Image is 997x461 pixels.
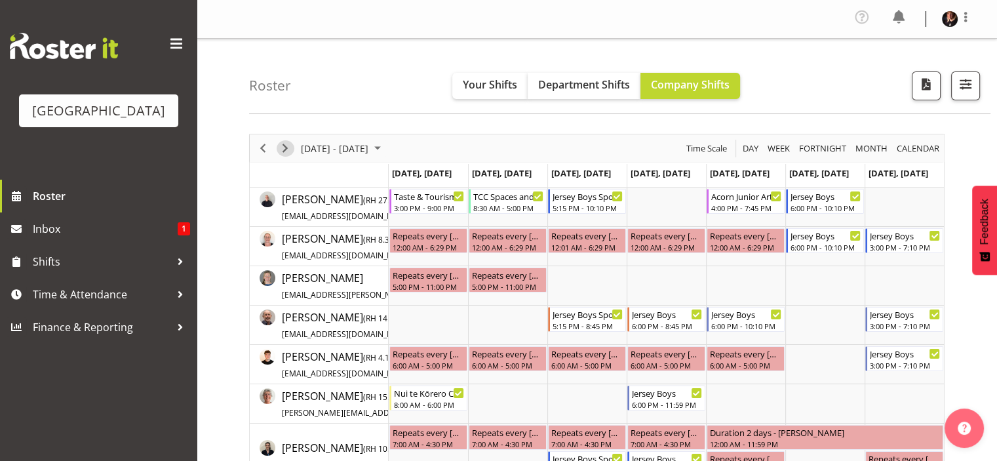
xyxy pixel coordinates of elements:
[707,228,785,253] div: Aiddie Carnihan"s event - Repeats every monday, tuesday, thursday, friday - Aiddie Carnihan Begin...
[250,384,389,424] td: Amanda Clark resource
[741,140,760,157] span: Day
[958,422,971,435] img: help-xxl-2.png
[791,190,861,203] div: Jersey Boys
[252,134,274,162] div: Previous
[393,242,464,252] div: 12:00 AM - 6:29 PM
[366,391,399,403] span: RH 15.48
[32,101,165,121] div: [GEOGRAPHIC_DATA]
[472,167,532,179] span: [DATE], [DATE]
[707,189,785,214] div: Aaron Smart"s event - Acorn Junior Art Awards - X-Space. FOHM/Bar Shift Begin From Friday, Septem...
[366,195,399,206] span: RH 27.34
[282,310,460,340] span: [PERSON_NAME]
[551,439,623,449] div: 7:00 AM - 4:30 PM
[854,140,889,157] span: Month
[631,347,702,360] div: Repeats every [DATE], [DATE], [DATE], [DATE], [DATE] - [PERSON_NAME]
[33,219,178,239] span: Inbox
[870,229,940,242] div: Jersey Boys
[631,229,702,242] div: Repeats every [DATE], [DATE], [DATE], [DATE] - [PERSON_NAME]
[282,192,469,222] span: [PERSON_NAME]
[710,426,940,439] div: Duration 2 days - [PERSON_NAME]
[33,317,170,337] span: Finance & Reporting
[282,191,469,223] a: [PERSON_NAME](RH 27.34)[EMAIL_ADDRESS][DOMAIN_NAME]
[300,140,370,157] span: [DATE] - [DATE]
[551,426,623,439] div: Repeats every [DATE], [DATE], [DATE], [DATE], [DATE] - [PERSON_NAME]
[631,426,702,439] div: Repeats every [DATE], [DATE], [DATE], [DATE], [DATE] - [PERSON_NAME]
[766,140,791,157] span: Week
[389,346,467,371] div: Alex Freeman"s event - Repeats every monday, tuesday, wednesday, thursday, friday - Alex Freeman ...
[551,360,623,371] div: 6:00 AM - 5:00 PM
[393,426,464,439] div: Repeats every [DATE], [DATE], [DATE], [DATE], [DATE] - [PERSON_NAME]
[389,386,467,411] div: Amanda Clark"s event - Nui te Kōrero Cargo Shed Begin From Monday, September 8, 2025 at 8:00:00 A...
[979,199,990,245] span: Feedback
[912,71,941,100] button: Download a PDF of the roster according to the set date range.
[282,250,412,261] span: [EMAIL_ADDRESS][DOMAIN_NAME]
[393,360,464,371] div: 6:00 AM - 5:00 PM
[865,228,943,253] div: Aiddie Carnihan"s event - Jersey Boys Begin From Sunday, September 14, 2025 at 3:00:00 PM GMT+12:...
[553,321,623,331] div: 5:15 PM - 8:45 PM
[363,391,401,403] span: ( )
[627,386,705,411] div: Amanda Clark"s event - Jersey Boys Begin From Thursday, September 11, 2025 at 6:00:00 PM GMT+12:0...
[282,271,522,301] span: [PERSON_NAME]
[707,346,785,371] div: Alex Freeman"s event - Repeats every monday, tuesday, wednesday, thursday, friday - Alex Freeman ...
[363,313,401,324] span: ( )
[469,425,547,450] div: Amy Duncanson"s event - Repeats every monday, tuesday, wednesday, thursday, friday - Amy Duncanso...
[627,307,705,332] div: Alec Were"s event - Jersey Boys Begin From Thursday, September 11, 2025 at 6:00:00 PM GMT+12:00 E...
[632,399,702,410] div: 6:00 PM - 11:59 PM
[951,71,980,100] button: Filter Shifts
[553,190,623,203] div: Jersey Boys Sponsors Night
[250,188,389,227] td: Aaron Smart resource
[632,308,702,321] div: Jersey Boys
[791,242,861,252] div: 6:00 PM - 10:10 PM
[282,368,412,379] span: [EMAIL_ADDRESS][DOMAIN_NAME]
[282,210,412,222] span: [EMAIL_ADDRESS][DOMAIN_NAME]
[33,252,170,271] span: Shifts
[631,242,702,252] div: 12:00 AM - 6:29 PM
[452,73,528,99] button: Your Shifts
[798,140,848,157] span: Fortnight
[282,388,650,420] a: [PERSON_NAME](RH 15.48)[PERSON_NAME][EMAIL_ADDRESS][PERSON_NAME][PERSON_NAME][DOMAIN_NAME]
[710,347,781,360] div: Repeats every [DATE], [DATE], [DATE], [DATE], [DATE] - [PERSON_NAME]
[282,231,465,262] a: [PERSON_NAME](RH 8.34)[EMAIL_ADDRESS][DOMAIN_NAME]
[640,73,740,99] button: Company Shifts
[250,306,389,345] td: Alec Were resource
[797,140,849,157] button: Fortnight
[631,439,702,449] div: 7:00 AM - 4:30 PM
[363,443,397,454] span: ( )
[869,167,928,179] span: [DATE], [DATE]
[632,321,702,331] div: 6:00 PM - 8:45 PM
[710,229,781,242] div: Repeats every [DATE], [DATE], [DATE], [DATE] - [PERSON_NAME]
[366,352,394,363] span: RH 4.17
[472,268,543,281] div: Repeats every [DATE], [DATE] - [PERSON_NAME]
[469,268,547,292] div: Ailie Rundle"s event - Repeats every monday, tuesday - Ailie Rundle Begin From Tuesday, September...
[711,308,781,321] div: Jersey Boys
[363,352,397,363] span: ( )
[249,78,291,93] h4: Roster
[870,308,940,321] div: Jersey Boys
[548,307,626,332] div: Alec Were"s event - Jersey Boys Sponsors Night Begin From Wednesday, September 10, 2025 at 5:15:0...
[469,228,547,253] div: Aiddie Carnihan"s event - Repeats every monday, tuesday, thursday, friday - Aiddie Carnihan Begin...
[363,234,397,245] span: ( )
[473,190,543,203] div: TCC Spaces and Places. Balcony Room
[393,268,464,281] div: Repeats every [DATE], [DATE] - [PERSON_NAME]
[741,140,761,157] button: Timeline Day
[393,281,464,292] div: 5:00 PM - 11:00 PM
[472,426,543,439] div: Repeats every [DATE], [DATE], [DATE], [DATE], [DATE] - [PERSON_NAME]
[472,347,543,360] div: Repeats every [DATE], [DATE], [DATE], [DATE], [DATE] - [PERSON_NAME]
[789,167,849,179] span: [DATE], [DATE]
[366,313,399,324] span: RH 14.59
[282,231,465,262] span: [PERSON_NAME]
[33,285,170,304] span: Time & Attendance
[469,346,547,371] div: Alex Freeman"s event - Repeats every monday, tuesday, wednesday, thursday, friday - Alex Freeman ...
[870,242,940,252] div: 3:00 PM - 7:10 PM
[473,203,543,213] div: 8:30 AM - 5:00 PM
[710,167,770,179] span: [DATE], [DATE]
[463,77,517,92] span: Your Shifts
[684,140,730,157] button: Time Scale
[472,360,543,371] div: 6:00 AM - 5:00 PM
[553,308,623,321] div: Jersey Boys Sponsors Night
[393,347,464,360] div: Repeats every [DATE], [DATE], [DATE], [DATE], [DATE] - [PERSON_NAME]
[870,347,940,360] div: Jersey Boys
[865,346,943,371] div: Alex Freeman"s event - Jersey Boys Begin From Sunday, September 14, 2025 at 3:00:00 PM GMT+12:00 ...
[632,386,702,399] div: Jersey Boys
[282,329,412,340] span: [EMAIL_ADDRESS][DOMAIN_NAME]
